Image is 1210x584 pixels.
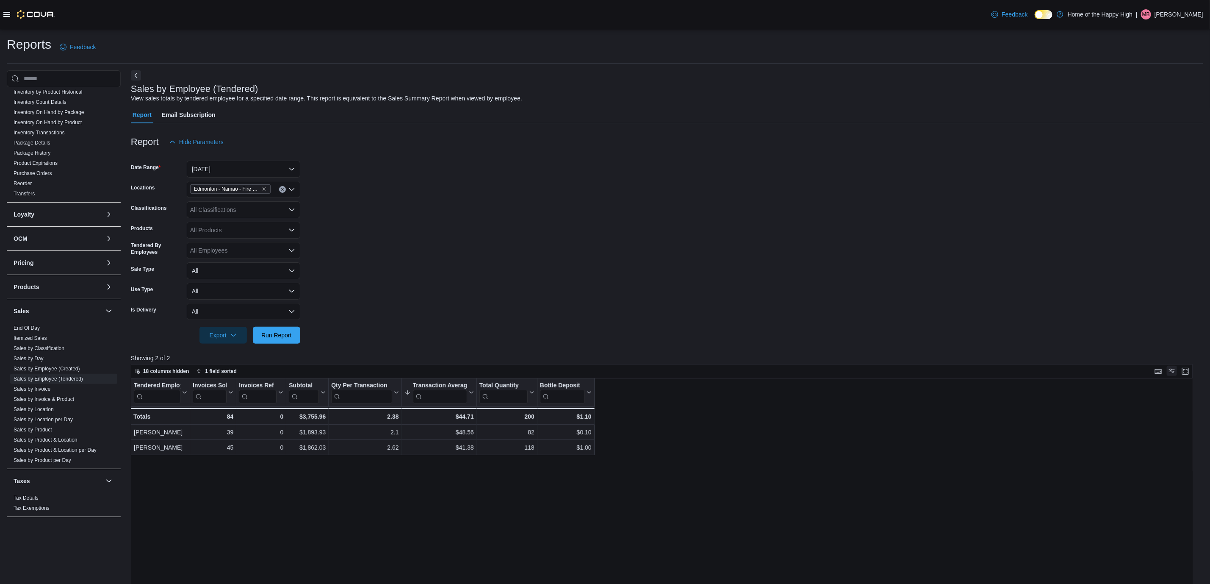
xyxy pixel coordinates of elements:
a: Sales by Location per Day [14,417,73,423]
a: Itemized Sales [14,335,47,341]
h3: Taxes [14,477,30,485]
div: Transaction Average [413,381,467,403]
h3: Sales [14,307,29,315]
a: Tax Exemptions [14,505,50,511]
button: Products [14,283,102,291]
div: Sales [7,323,121,469]
button: Hide Parameters [166,133,227,150]
span: Sales by Day [14,355,44,362]
div: Tendered Employee [134,381,180,389]
label: Use Type [131,286,153,293]
button: Total Quantity [479,381,534,403]
div: Invoices Ref [239,381,277,389]
div: 2.1 [331,427,399,437]
button: Open list of options [288,247,295,254]
a: Sales by Invoice [14,386,50,392]
button: Run Report [253,327,300,344]
div: Invoices Sold [193,381,227,389]
div: [PERSON_NAME] [134,427,187,437]
div: 0 [239,442,283,453]
div: Qty Per Transaction [331,381,392,403]
span: Tax Details [14,495,39,501]
h3: Loyalty [14,210,34,219]
span: Edmonton - Namao - Fire & Flower [194,185,260,193]
a: Inventory Transactions [14,130,65,136]
button: Pricing [14,259,102,267]
a: Sales by Day [14,356,44,362]
span: Run Report [261,331,292,339]
label: Date Range [131,164,161,171]
div: Tendered Employee [134,381,180,403]
a: End Of Day [14,325,40,331]
button: Next [131,70,141,81]
a: Package Details [14,140,50,146]
h3: Sales by Employee (Tendered) [131,84,258,94]
button: 1 field sorted [193,366,240,376]
a: Tax Details [14,495,39,501]
button: Open list of options [288,206,295,213]
button: Open list of options [288,227,295,234]
button: Clear input [279,186,286,193]
label: Is Delivery [131,306,156,313]
button: Open list of options [288,186,295,193]
button: OCM [104,234,114,244]
button: Bottle Deposit [540,381,592,403]
h3: Pricing [14,259,33,267]
span: Feedback [1002,10,1027,19]
a: Sales by Classification [14,345,64,351]
button: Sales [104,306,114,316]
div: 45 [193,442,233,453]
a: Sales by Location [14,406,54,412]
div: $0.10 [540,427,592,437]
a: Sales by Product & Location per Day [14,447,97,453]
div: Transaction Average [413,381,467,389]
button: Taxes [14,477,102,485]
label: Classifications [131,205,167,211]
span: Email Subscription [162,106,216,123]
button: Tendered Employee [134,381,187,403]
div: $48.56 [404,427,473,437]
div: 82 [479,427,534,437]
p: | [1136,9,1138,19]
button: Sales [14,307,102,315]
span: Sales by Location per Day [14,416,73,423]
a: Sales by Product per Day [14,457,71,463]
span: End Of Day [14,325,40,331]
button: Subtotal [289,381,326,403]
div: Subtotal [289,381,319,403]
a: Sales by Invoice & Product [14,396,74,402]
div: 84 [193,412,233,422]
span: Sales by Invoice [14,386,50,392]
span: Transfers [14,190,35,197]
span: Sales by Product [14,426,52,433]
div: 0 [239,427,283,437]
span: Purchase Orders [14,170,52,177]
span: Package History [14,150,50,156]
div: Mike Beissel [1141,9,1151,19]
div: $1.00 [540,442,592,453]
h1: Reports [7,36,51,53]
a: Sales by Product & Location [14,437,78,443]
div: Qty Per Transaction [331,381,392,389]
button: Qty Per Transaction [331,381,399,403]
span: Sales by Location [14,406,54,413]
div: Bottle Deposit [540,381,585,389]
span: Hide Parameters [179,138,224,146]
button: Invoices Ref [239,381,283,403]
a: Sales by Employee (Created) [14,366,80,372]
a: Purchase Orders [14,170,52,176]
div: [PERSON_NAME] [134,442,187,453]
span: Inventory On Hand by Product [14,119,82,126]
a: Sales by Product [14,427,52,433]
span: Reorder [14,180,32,187]
a: Product Expirations [14,160,58,166]
a: Feedback [56,39,99,56]
div: 39 [193,427,233,437]
button: Pricing [104,258,114,268]
button: 18 columns hidden [131,366,193,376]
h3: Products [14,283,39,291]
span: MB [1142,9,1150,19]
a: Feedback [988,6,1031,23]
